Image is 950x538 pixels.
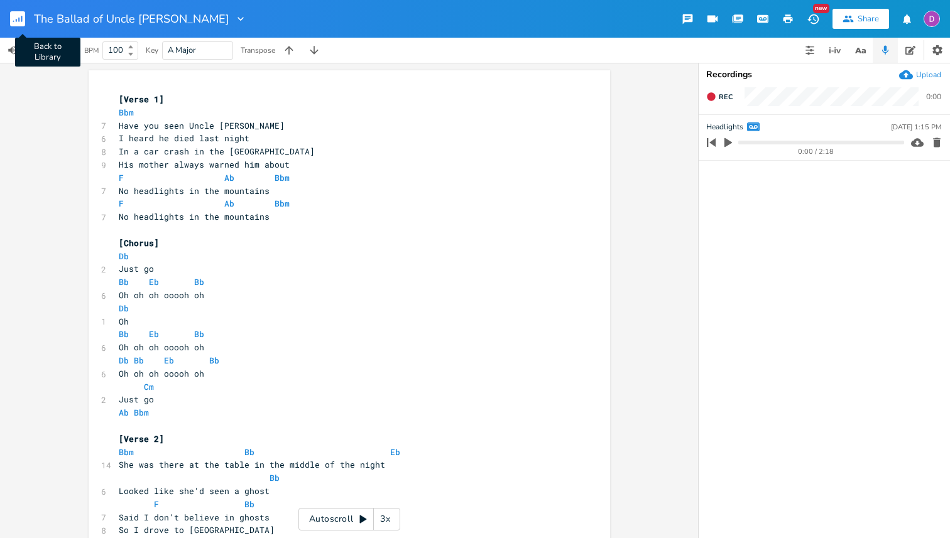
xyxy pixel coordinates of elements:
[119,263,154,274] span: Just go
[833,9,889,29] button: Share
[926,93,941,100] div: 0:00
[119,198,124,209] span: F
[119,146,315,157] span: In a car crash in the [GEOGRAPHIC_DATA]
[719,92,733,102] span: Rec
[134,355,144,366] span: Bb
[119,316,129,327] span: Oh
[119,355,129,366] span: Db
[154,498,159,510] span: F
[270,472,280,483] span: Bb
[164,355,174,366] span: Eb
[119,303,129,314] span: Db
[701,87,738,107] button: Rec
[800,8,826,30] button: New
[119,289,204,301] span: Oh oh oh ooooh oh
[858,13,879,24] div: Share
[119,328,129,340] span: Bb
[813,4,829,13] div: New
[119,446,134,458] span: Bbm
[119,250,129,262] span: Db
[119,94,164,105] span: [Verse 1]
[119,185,270,196] span: No headlights in the mountains
[34,13,229,24] span: The Ballad of Uncle [PERSON_NAME]
[119,120,285,131] span: Have you seen Uncle [PERSON_NAME]
[168,45,196,56] span: A Major
[241,46,275,54] div: Transpose
[119,394,154,405] span: Just go
[134,407,149,418] span: Bbm
[149,328,159,340] span: Eb
[84,47,99,54] div: BPM
[244,446,254,458] span: Bb
[119,276,129,288] span: Bb
[706,70,942,79] div: Recordings
[119,159,290,170] span: His mother always warned him about
[119,342,204,353] span: Oh oh oh ooooh oh
[119,107,134,118] span: Bbm
[209,355,219,366] span: Bb
[119,132,249,144] span: I heard he died last night
[119,407,129,418] span: Ab
[194,276,204,288] span: Bb
[119,211,270,222] span: No headlights in the mountains
[10,4,35,34] button: Back to Library
[194,328,204,340] span: Bb
[119,237,159,249] span: [Chorus]
[275,172,290,183] span: Bbm
[891,124,941,131] div: [DATE] 1:15 PM
[144,381,154,392] span: Cm
[119,512,270,523] span: Said I don't believe in ghosts
[924,11,940,27] img: Dylan
[390,446,400,458] span: Eb
[374,508,396,530] div: 3x
[119,524,275,535] span: So I drove to [GEOGRAPHIC_DATA]
[298,508,400,530] div: Autoscroll
[728,148,904,155] div: 0:00 / 2:18
[119,368,204,379] span: Oh oh oh ooooh oh
[119,459,385,470] span: She was there at the table in the middle of the night
[119,172,124,183] span: F
[119,433,164,444] span: [Verse 2]
[146,46,158,54] div: Key
[119,485,270,497] span: Looked like she'd seen a ghost
[706,121,743,133] span: Headlights
[224,172,234,183] span: Ab
[244,498,254,510] span: Bb
[149,276,159,288] span: Eb
[224,198,234,209] span: Ab
[899,68,941,82] button: Upload
[275,198,290,209] span: Bbm
[916,70,941,80] div: Upload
